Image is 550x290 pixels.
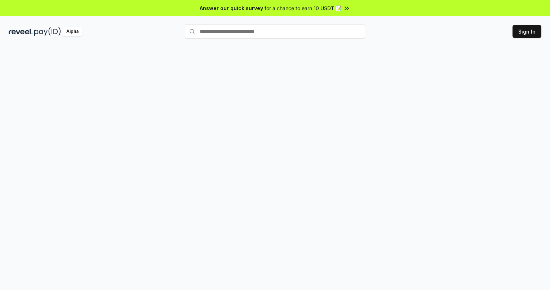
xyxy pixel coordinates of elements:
div: Alpha [62,27,83,36]
span: Answer our quick survey [200,4,263,12]
button: Sign In [513,25,541,38]
img: pay_id [34,27,61,36]
img: reveel_dark [9,27,33,36]
span: for a chance to earn 10 USDT 📝 [265,4,342,12]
